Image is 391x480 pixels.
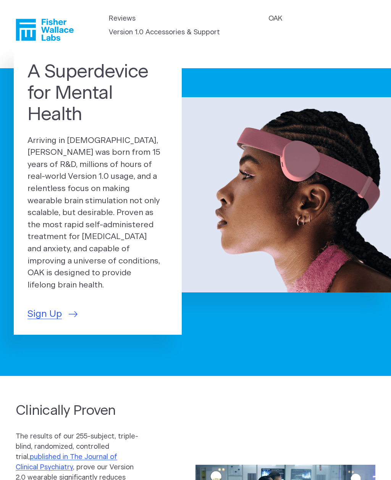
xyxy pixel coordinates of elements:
p: Arriving in [DEMOGRAPHIC_DATA], [PERSON_NAME] was born from 15 years of R&D, millions of hours of... [27,135,168,291]
h2: Clinically Proven [16,402,141,420]
h1: A Superdevice for Mental Health [27,61,168,125]
a: Fisher Wallace [16,19,74,41]
a: Reviews [109,14,136,24]
a: published in The Journal of Clinical Psychiatry [16,454,117,471]
a: OAK [268,14,282,24]
a: Version 1.0 Accessories & Support [109,27,220,38]
span: Sign Up [27,307,62,321]
a: Sign Up [27,307,78,321]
